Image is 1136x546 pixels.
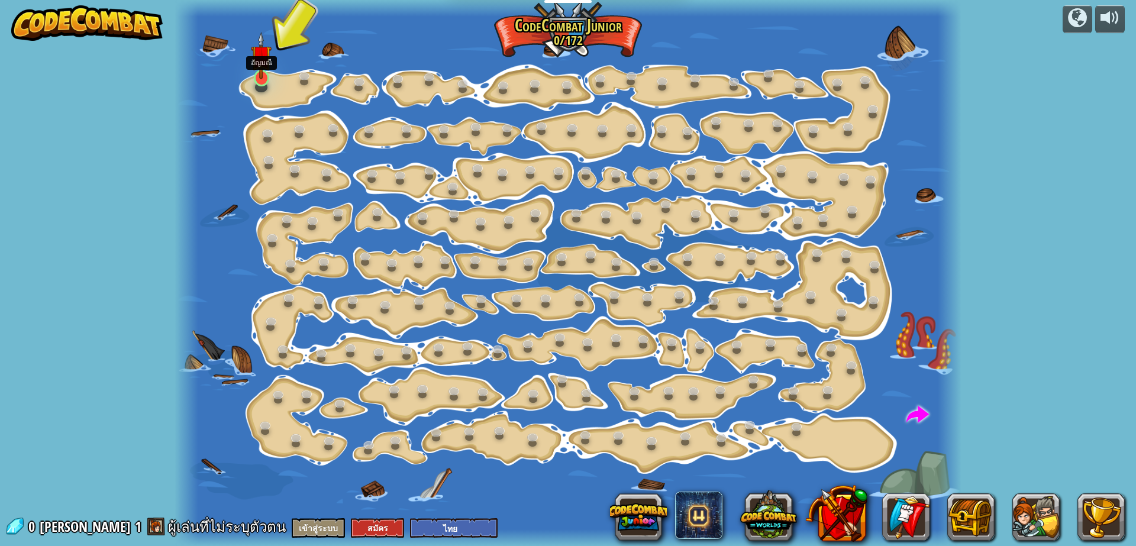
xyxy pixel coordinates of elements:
button: สมัคร [351,518,404,538]
img: CodeCombat - Learn how to code by playing a game [11,5,163,41]
span: 0 [28,517,38,536]
img: level-banner-unstarted.png [251,32,272,79]
span: ผู้เล่นที่ไม่ระบุตัวตน [168,517,286,536]
span: 1 [135,517,141,536]
button: เข้าสู่ระบบ [292,518,345,538]
button: ปรับระดับเสียง [1095,5,1125,33]
span: [PERSON_NAME] [40,517,131,537]
button: แคมเปญ [1063,5,1092,33]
